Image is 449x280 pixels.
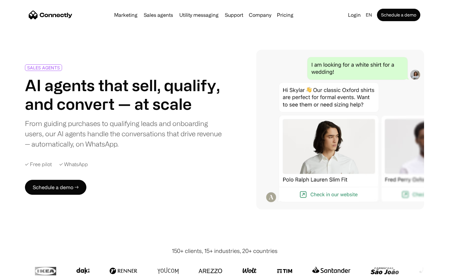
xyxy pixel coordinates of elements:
[25,161,52,167] div: ✓ Free pilot
[377,9,420,21] a: Schedule a demo
[345,11,363,19] a: Login
[6,268,37,278] aside: Language selected: English
[274,12,296,17] a: Pricing
[222,12,246,17] a: Support
[12,269,37,278] ul: Language list
[25,180,86,195] a: Schedule a demo →
[366,11,372,19] div: en
[25,76,222,113] h1: AI agents that sell, qualify, and convert — at scale
[112,12,140,17] a: Marketing
[25,118,222,149] div: From guiding purchases to qualifying leads and onboarding users, our AI agents handle the convers...
[27,65,60,70] div: SALES AGENTS
[177,12,221,17] a: Utility messaging
[141,12,176,17] a: Sales agents
[172,247,278,255] div: 150+ clients, 15+ industries, 20+ countries
[249,11,271,19] div: Company
[59,161,88,167] div: ✓ WhatsApp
